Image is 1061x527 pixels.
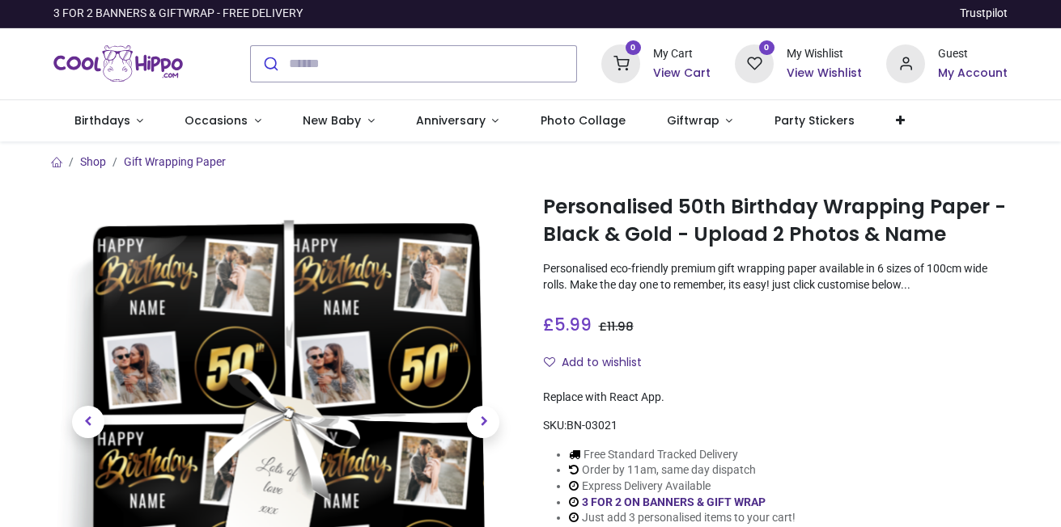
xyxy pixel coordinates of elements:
[164,100,282,142] a: Occasions
[185,112,248,129] span: Occasions
[543,418,1008,434] div: SKU:
[960,6,1008,22] a: Trustpilot
[735,56,774,69] a: 0
[395,100,520,142] a: Anniversary
[543,193,1008,249] h1: Personalised 50th Birthday Wrapping Paper - Black & Gold - Upload 2 Photos & Name
[938,65,1008,82] a: My Account
[569,479,796,495] li: Express Delivery Available
[303,112,361,129] span: New Baby
[599,318,634,335] span: £
[607,318,634,335] span: 11.98
[626,40,641,56] sup: 0
[567,419,618,432] span: BN-03021
[72,406,104,438] span: Previous
[74,112,130,129] span: Birthdays
[251,46,289,82] button: Submit
[601,56,640,69] a: 0
[569,462,796,479] li: Order by 11am, same day dispatch
[787,46,862,62] div: My Wishlist
[759,40,775,56] sup: 0
[124,155,226,168] a: Gift Wrapping Paper
[653,46,711,62] div: My Cart
[544,356,555,368] i: Add to wishlist
[938,46,1008,62] div: Guest
[787,65,862,82] a: View Wishlist
[667,112,719,129] span: Giftwrap
[80,155,106,168] a: Shop
[582,495,766,508] a: 3 FOR 2 ON BANNERS & GIFT WRAP
[53,100,164,142] a: Birthdays
[543,261,1008,293] p: Personalised eco-friendly premium gift wrapping paper available in 6 sizes of 100cm wide rolls. M...
[541,112,626,129] span: Photo Collage
[554,313,592,336] span: 5.99
[282,100,396,142] a: New Baby
[646,100,753,142] a: Giftwrap
[543,390,1008,406] div: Replace with React App.
[543,349,656,377] button: Add to wishlistAdd to wishlist
[467,406,499,438] span: Next
[53,41,183,86] a: Logo of Cool Hippo
[569,510,796,526] li: Just add 3 personalised items to your cart!
[775,112,855,129] span: Party Stickers
[543,313,592,336] span: £
[416,112,486,129] span: Anniversary
[653,65,711,82] a: View Cart
[53,41,183,86] img: Cool Hippo
[569,447,796,463] li: Free Standard Tracked Delivery
[53,6,303,22] div: 3 FOR 2 BANNERS & GIFTWRAP - FREE DELIVERY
